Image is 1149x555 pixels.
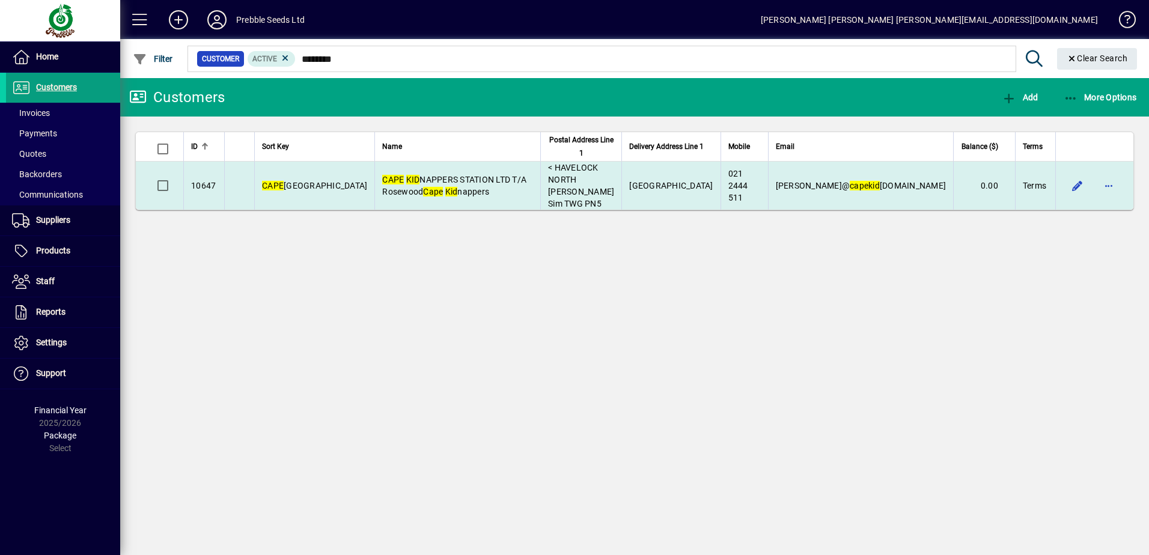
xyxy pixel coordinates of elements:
[999,86,1041,108] button: Add
[850,181,868,190] em: cape
[423,187,443,196] em: Cape
[382,175,404,184] em: CAPE
[12,108,50,118] span: Invoices
[868,181,880,190] em: kid
[1057,48,1138,70] button: Clear
[36,307,66,317] span: Reports
[129,88,225,107] div: Customers
[728,140,750,153] span: Mobile
[248,51,296,67] mat-chip: Activation Status: Active
[382,175,526,196] span: NAPPERS STATION LTD T/A Rosewood nappers
[1064,92,1137,102] span: More Options
[130,48,176,70] button: Filter
[12,169,62,179] span: Backorders
[6,144,120,164] a: Quotes
[406,175,420,184] em: KID
[36,338,67,347] span: Settings
[133,54,173,64] span: Filter
[36,215,70,225] span: Suppliers
[198,9,236,31] button: Profile
[728,140,761,153] div: Mobile
[236,10,305,29] div: Prebble Seeds Ltd
[36,276,55,286] span: Staff
[6,184,120,205] a: Communications
[191,140,198,153] span: ID
[262,181,284,190] em: CAPE
[776,140,794,153] span: Email
[191,140,217,153] div: ID
[1067,53,1128,63] span: Clear Search
[12,129,57,138] span: Payments
[776,140,946,153] div: Email
[12,190,83,199] span: Communications
[445,187,458,196] em: Kid
[191,181,216,190] span: 10647
[1023,140,1043,153] span: Terms
[1002,92,1038,102] span: Add
[728,169,748,202] span: 021 2444 511
[548,163,614,208] span: < HAVELOCK NORTH [PERSON_NAME] Sim TWG PN5
[6,205,120,235] a: Suppliers
[36,368,66,378] span: Support
[6,123,120,144] a: Payments
[36,82,77,92] span: Customers
[1023,180,1046,192] span: Terms
[1110,2,1134,41] a: Knowledge Base
[44,431,76,440] span: Package
[761,10,1098,29] div: [PERSON_NAME] [PERSON_NAME] [PERSON_NAME][EMAIL_ADDRESS][DOMAIN_NAME]
[6,359,120,389] a: Support
[36,52,58,61] span: Home
[382,140,402,153] span: Name
[6,297,120,327] a: Reports
[961,140,1009,153] div: Balance ($)
[1068,176,1087,195] button: Edit
[6,42,120,72] a: Home
[962,140,998,153] span: Balance ($)
[382,140,533,153] div: Name
[12,149,46,159] span: Quotes
[262,181,367,190] span: [GEOGRAPHIC_DATA]
[36,246,70,255] span: Products
[6,236,120,266] a: Products
[6,267,120,297] a: Staff
[1099,176,1118,195] button: More options
[6,103,120,123] a: Invoices
[629,140,704,153] span: Delivery Address Line 1
[953,162,1015,210] td: 0.00
[262,140,289,153] span: Sort Key
[159,9,198,31] button: Add
[34,405,87,415] span: Financial Year
[252,55,277,63] span: Active
[776,181,946,190] span: [PERSON_NAME]@ [DOMAIN_NAME]
[548,133,614,160] span: Postal Address Line 1
[6,328,120,358] a: Settings
[202,53,239,65] span: Customer
[629,181,713,190] span: [GEOGRAPHIC_DATA]
[1061,86,1140,108] button: More Options
[6,164,120,184] a: Backorders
